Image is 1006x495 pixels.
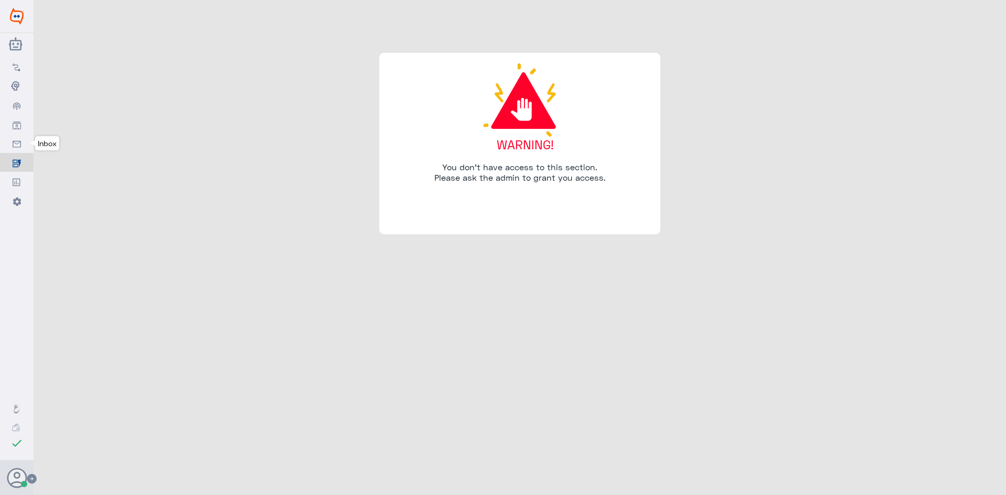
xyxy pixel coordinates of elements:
[390,137,650,152] h3: WARNING!
[38,139,57,148] span: Inbox
[390,157,650,188] h5: You don’t have access to this section. Please ask the admin to grant you access.
[10,8,24,25] img: Widebot Logo
[7,468,27,488] button: Avatar
[10,437,23,449] i: check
